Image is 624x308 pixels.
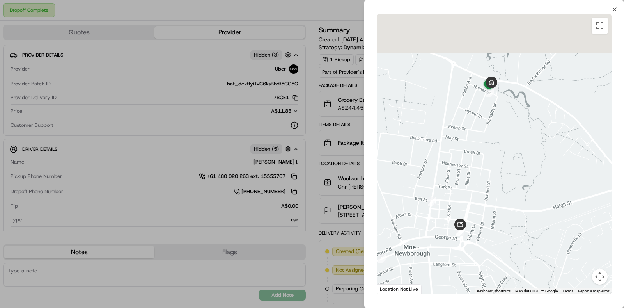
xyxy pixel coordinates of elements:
[562,289,573,293] a: Terms
[428,197,436,206] div: 5
[486,89,494,97] div: 6
[592,269,608,285] button: Map camera controls
[456,227,464,236] div: 4
[379,284,404,294] a: Open this area in Google Maps (opens a new window)
[578,289,609,293] a: Report a map error
[377,284,422,294] div: Location Not Live
[378,254,386,263] div: 2
[515,289,558,293] span: Map data ©2025 Google
[379,284,404,294] img: Google
[592,18,608,34] button: Toggle fullscreen view
[477,288,511,294] button: Keyboard shortcuts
